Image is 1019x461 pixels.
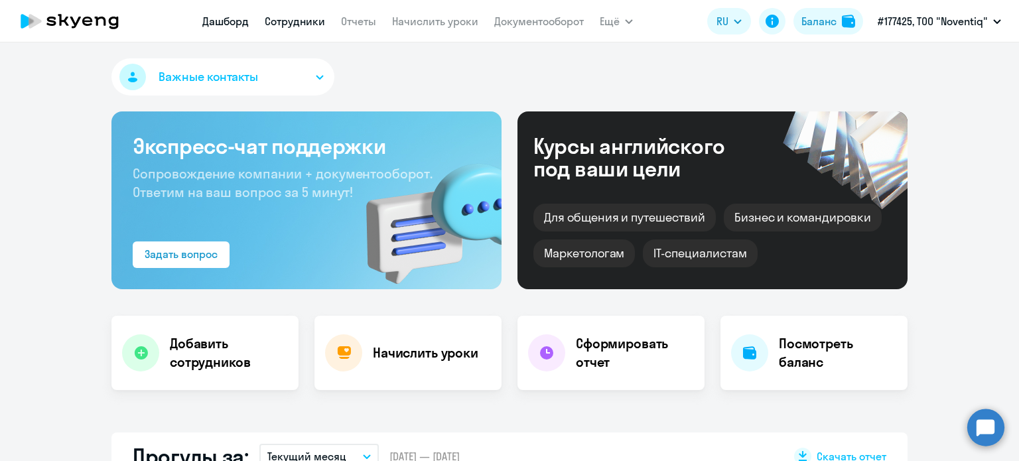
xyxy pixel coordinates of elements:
[801,13,837,29] div: Баланс
[842,15,855,28] img: balance
[793,8,863,34] button: Балансbalance
[133,133,480,159] h3: Экспресс-чат поддержки
[643,239,757,267] div: IT-специалистам
[265,15,325,28] a: Сотрудники
[576,334,694,371] h4: Сформировать отчет
[707,8,751,34] button: RU
[159,68,258,86] span: Важные контакты
[347,140,502,289] img: bg-img
[533,135,760,180] div: Курсы английского под ваши цели
[716,13,728,29] span: RU
[600,13,620,29] span: Ещё
[145,246,218,262] div: Задать вопрос
[779,334,897,371] h4: Посмотреть баланс
[170,334,288,371] h4: Добавить сотрудников
[533,239,635,267] div: Маркетологам
[494,15,584,28] a: Документооборот
[600,8,633,34] button: Ещё
[133,241,230,268] button: Задать вопрос
[533,204,716,231] div: Для общения и путешествий
[341,15,376,28] a: Отчеты
[871,5,1008,37] button: #177425, ТОО "Noventiq"
[133,165,433,200] span: Сопровождение компании + документооборот. Ответим на ваш вопрос за 5 минут!
[878,13,988,29] p: #177425, ТОО "Noventiq"
[392,15,478,28] a: Начислить уроки
[202,15,249,28] a: Дашборд
[724,204,882,231] div: Бизнес и командировки
[111,58,334,96] button: Важные контакты
[373,344,478,362] h4: Начислить уроки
